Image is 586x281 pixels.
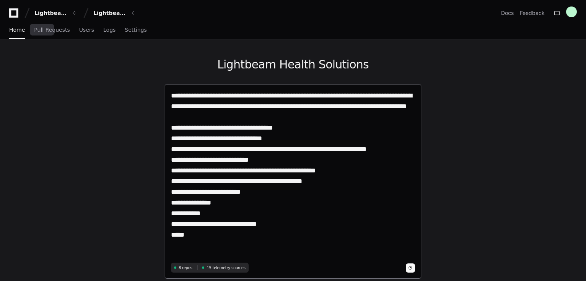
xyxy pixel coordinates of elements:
span: 15 telemetry sources [207,265,245,271]
div: Lightbeam Health [34,9,67,17]
span: Home [9,28,25,32]
span: Settings [125,28,146,32]
span: Pull Requests [34,28,70,32]
a: Home [9,21,25,39]
a: Pull Requests [34,21,70,39]
a: Logs [103,21,116,39]
button: Lightbeam Health Solutions [90,6,139,20]
h1: Lightbeam Health Solutions [164,58,422,71]
span: 8 repos [179,265,192,271]
a: Docs [501,9,514,17]
a: Settings [125,21,146,39]
button: Lightbeam Health [31,6,80,20]
div: Lightbeam Health Solutions [93,9,126,17]
span: Users [79,28,94,32]
a: Users [79,21,94,39]
span: Logs [103,28,116,32]
button: Feedback [520,9,545,17]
